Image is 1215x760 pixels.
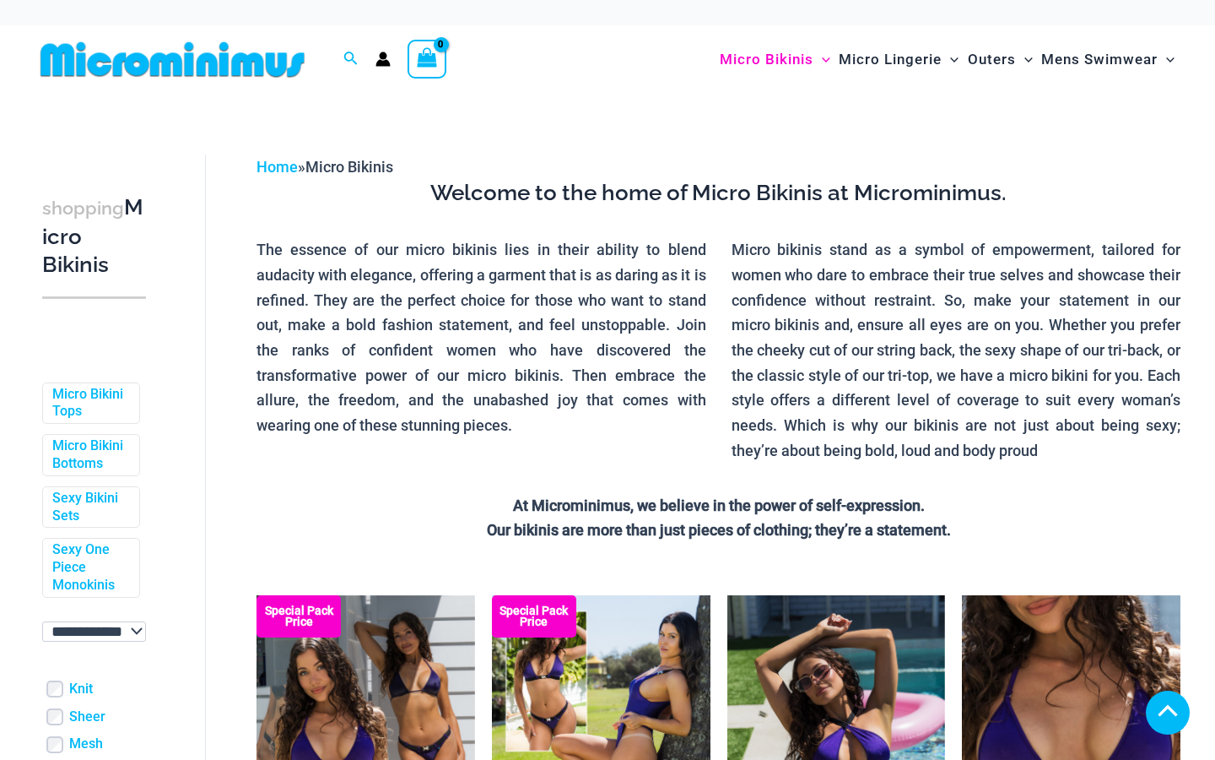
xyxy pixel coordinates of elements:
span: Menu Toggle [813,38,830,81]
h3: Micro Bikinis [42,193,146,280]
span: Mens Swimwear [1041,38,1158,81]
span: Menu Toggle [1016,38,1033,81]
a: Sexy Bikini Sets [52,490,127,525]
nav: Site Navigation [713,31,1181,88]
a: Mesh [69,736,103,753]
a: Micro LingerieMenu ToggleMenu Toggle [834,34,963,85]
span: Micro Bikinis [720,38,813,81]
h3: Welcome to the home of Micro Bikinis at Microminimus. [256,179,1180,208]
a: Account icon link [375,52,391,67]
img: MM SHOP LOGO FLAT [34,41,311,79]
strong: At Microminimus, we believe in the power of self-expression. [513,497,925,514]
span: Micro Bikinis [305,158,393,176]
a: Sheer [69,708,105,726]
a: Micro Bikini Tops [52,386,127,421]
a: Micro Bikini Bottoms [52,437,127,473]
b: Special Pack Price [256,605,341,627]
span: Micro Lingerie [839,38,942,81]
a: Search icon link [343,49,359,70]
span: Menu Toggle [1158,38,1174,81]
a: Micro BikinisMenu ToggleMenu Toggle [715,34,834,85]
span: » [256,158,393,176]
a: OutersMenu ToggleMenu Toggle [964,34,1037,85]
p: The essence of our micro bikinis lies in their ability to blend audacity with elegance, offering ... [256,237,706,438]
a: Mens SwimwearMenu ToggleMenu Toggle [1037,34,1179,85]
span: Menu Toggle [942,38,958,81]
a: View Shopping Cart, empty [408,40,446,79]
b: Special Pack Price [492,605,576,627]
select: wpc-taxonomy-pa_color-745982 [42,622,146,642]
a: Sexy One Piece Monokinis [52,541,127,594]
a: Knit [69,681,93,698]
strong: Our bikinis are more than just pieces of clothing; they’re a statement. [487,521,951,539]
p: Micro bikinis stand as a symbol of empowerment, tailored for women who dare to embrace their true... [732,237,1181,463]
a: Home [256,158,298,176]
span: shopping [42,198,124,219]
span: Outers [968,38,1016,81]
